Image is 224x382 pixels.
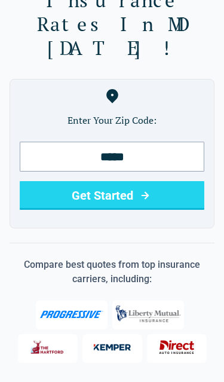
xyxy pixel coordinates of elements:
[39,310,103,319] img: Progressive
[10,258,214,286] p: Compare best quotes from top insurance carriers, including:
[112,300,184,328] img: Liberty Mutual
[20,181,204,210] button: Get Started
[20,113,204,127] label: Enter Your Zip Code:
[88,335,136,360] img: Kemper
[24,335,72,360] img: The Hartford
[153,335,201,360] img: Direct General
